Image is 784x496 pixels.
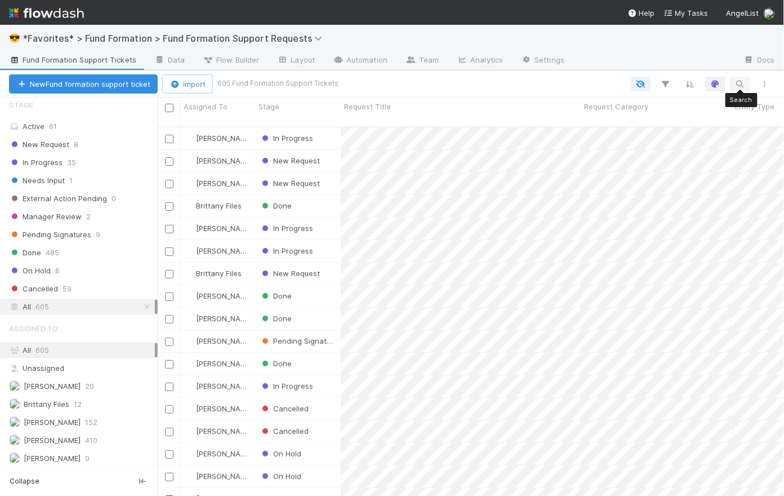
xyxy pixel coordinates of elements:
img: avatar_b467e446-68e1-4310-82a7-76c532dc3f4b.png [764,8,775,19]
div: All [9,343,155,357]
span: In Progress [260,246,313,255]
a: Settings [513,52,574,70]
span: [PERSON_NAME] [196,179,253,188]
div: [PERSON_NAME] [185,358,250,369]
div: [PERSON_NAME] [185,426,250,437]
img: avatar_b467e446-68e1-4310-82a7-76c532dc3f4b.png [185,246,194,255]
input: Toggle Row Selected [165,383,173,391]
img: avatar_23baed65-fdda-4207-a02a-711fbb660273.png [9,453,20,464]
span: [PERSON_NAME] [196,427,253,436]
span: 61 [49,122,57,131]
span: Done [260,291,292,300]
div: [PERSON_NAME] [185,178,250,189]
input: Toggle Row Selected [165,428,173,436]
div: Help [628,7,655,19]
a: Layout [269,52,324,70]
span: Manager Review [9,210,82,224]
span: [PERSON_NAME] [196,336,253,346]
img: avatar_892eb56c-5b5a-46db-bf0b-2a9023d0e8f8.png [185,359,194,368]
img: avatar_b467e446-68e1-4310-82a7-76c532dc3f4b.png [185,427,194,436]
img: avatar_15e23c35-4711-4c0d-85f4-3400723cad14.png [9,398,20,410]
input: Toggle Row Selected [165,225,173,233]
div: [PERSON_NAME] [185,313,250,324]
span: Brittany Files [196,201,242,210]
div: [PERSON_NAME] [185,155,250,166]
img: avatar_892eb56c-5b5a-46db-bf0b-2a9023d0e8f8.png [185,449,194,458]
span: [PERSON_NAME] [196,224,253,233]
img: avatar_892eb56c-5b5a-46db-bf0b-2a9023d0e8f8.png [185,291,194,300]
span: [PERSON_NAME] [24,454,81,463]
span: [PERSON_NAME] [196,382,253,391]
span: 6 [55,264,60,278]
div: [PERSON_NAME] [185,380,250,392]
span: On Hold [260,472,301,481]
small: 605 Fund Formation Support Tickets [217,78,338,88]
span: Entity Type [735,101,774,112]
input: Toggle Row Selected [165,202,173,211]
div: In Progress [260,132,313,144]
div: New Request [260,178,320,189]
span: Done [260,359,292,368]
span: Brittany Files [24,400,69,409]
img: avatar_b467e446-68e1-4310-82a7-76c532dc3f4b.png [185,179,194,188]
img: avatar_892eb56c-5b5a-46db-bf0b-2a9023d0e8f8.png [9,435,20,446]
span: Assigned To [184,101,228,112]
div: Brittany Files [185,200,242,211]
img: avatar_b467e446-68e1-4310-82a7-76c532dc3f4b.png [185,224,194,233]
span: Done [260,201,292,210]
span: Cancelled [9,282,58,296]
span: 0 [112,192,116,206]
div: New Request [260,268,320,279]
input: Toggle Row Selected [165,473,173,481]
a: Docs [735,52,784,70]
a: Flow Builder [194,52,268,70]
span: 9 [96,228,100,242]
span: Request Category [584,101,648,112]
button: Import [162,74,213,94]
span: New Request [260,156,320,165]
div: In Progress [260,245,313,256]
span: Needs Input [9,174,65,188]
span: 35 [67,156,76,170]
span: Brittany Files [196,269,242,278]
img: avatar_15e23c35-4711-4c0d-85f4-3400723cad14.png [185,201,194,210]
img: avatar_b467e446-68e1-4310-82a7-76c532dc3f4b.png [185,404,194,413]
span: [PERSON_NAME] [24,436,81,445]
span: Fund Formation Support Tickets [9,54,136,65]
a: Analytics [448,52,513,70]
div: [PERSON_NAME] [185,403,250,414]
span: *Favorites* > Fund Formation > Fund Formation Support Requests [23,33,328,44]
div: Cancelled [260,403,309,414]
span: My Tasks [664,8,709,17]
img: avatar_b467e446-68e1-4310-82a7-76c532dc3f4b.png [185,382,194,391]
span: In Progress [260,382,313,391]
button: NewFund formation support ticket [9,74,158,94]
span: [PERSON_NAME] [24,382,81,391]
input: Toggle Row Selected [165,360,173,369]
input: Toggle Row Selected [165,450,173,459]
span: Request Title [344,101,391,112]
input: Toggle Row Selected [165,338,173,346]
span: Assigned To [9,317,58,340]
span: 1 [69,174,73,188]
div: [PERSON_NAME] [185,245,250,256]
a: My Tasks [664,7,709,19]
div: Done [260,200,292,211]
span: [PERSON_NAME] [196,359,253,368]
span: Pending Signatures [9,228,91,242]
span: 485 [46,246,59,260]
span: Done [9,246,41,260]
span: 152 [85,415,97,429]
input: Toggle Row Selected [165,293,173,301]
div: Done [260,290,292,302]
span: In Progress [260,224,313,233]
span: 2 [86,210,91,224]
input: Toggle Row Selected [165,405,173,414]
span: [PERSON_NAME] [196,449,253,458]
span: Done [260,314,292,323]
a: Team [397,52,448,70]
div: [PERSON_NAME] [185,132,250,144]
span: [PERSON_NAME] [196,472,253,481]
span: [PERSON_NAME] [196,156,253,165]
span: 8 [74,138,78,152]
